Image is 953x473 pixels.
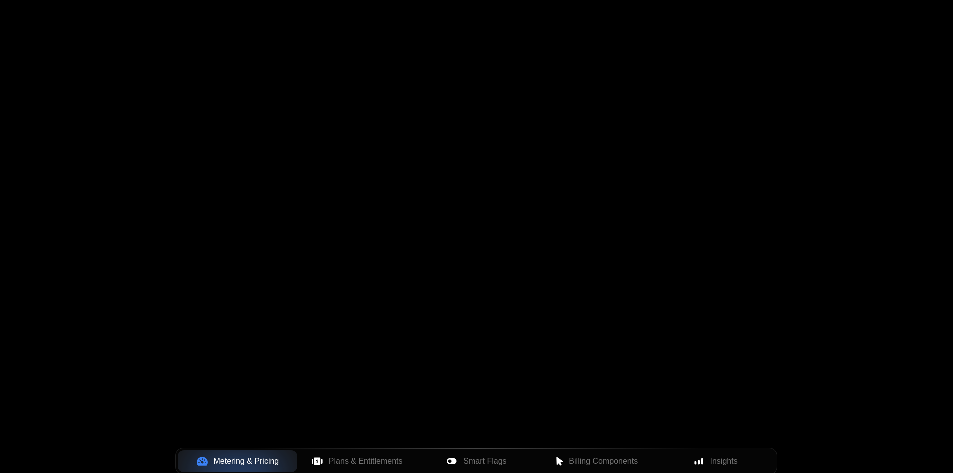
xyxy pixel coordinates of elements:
[463,455,506,467] span: Smart Flags
[214,455,279,467] span: Metering & Pricing
[329,455,403,467] span: Plans & Entitlements
[536,450,656,472] button: Billing Components
[710,455,738,467] span: Insights
[656,450,775,472] button: Insights
[178,450,297,472] button: Metering & Pricing
[569,455,638,467] span: Billing Components
[417,450,536,472] button: Smart Flags
[297,450,417,472] button: Plans & Entitlements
